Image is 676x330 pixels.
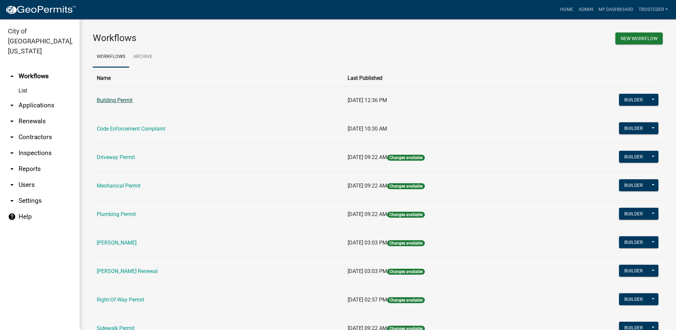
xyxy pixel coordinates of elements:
span: [DATE] 03:03 PM [348,268,387,274]
span: Changes available [387,155,425,161]
button: New Workflow [615,32,663,44]
i: help [8,213,16,221]
button: Builder [619,265,648,277]
i: arrow_drop_down [8,117,16,125]
a: Workflows [93,46,129,68]
span: Changes available [387,297,425,303]
a: tbosteder [636,3,671,16]
span: [DATE] 09:22 AM [348,211,387,217]
a: [PERSON_NAME] Renewal [97,268,158,274]
th: Last Published [344,70,548,86]
a: Right-Of-Way Permit [97,297,144,303]
span: [DATE] 12:36 PM [348,97,387,103]
i: arrow_drop_down [8,133,16,141]
span: [DATE] 10:30 AM [348,126,387,132]
i: arrow_drop_down [8,197,16,205]
a: Home [557,3,576,16]
i: arrow_drop_down [8,165,16,173]
a: Mechanical Permit [97,183,141,189]
button: Builder [619,151,648,163]
a: Code Enforcement Complaint [97,126,165,132]
a: Driveway Permit [97,154,135,160]
a: My Dashboard [596,3,636,16]
button: Builder [619,94,648,106]
span: [DATE] 09:22 AM [348,183,387,189]
span: [DATE] 09:22 AM [348,154,387,160]
span: Changes available [387,240,425,246]
i: arrow_drop_down [8,149,16,157]
a: Building Permit [97,97,133,103]
a: Plumbing Permit [97,211,136,217]
i: arrow_drop_down [8,181,16,189]
a: Archive [129,46,156,68]
a: Admin [576,3,596,16]
i: arrow_drop_down [8,101,16,109]
button: Builder [619,208,648,220]
button: Builder [619,293,648,305]
th: Name [93,70,344,86]
span: Changes available [387,183,425,189]
h3: Workflows [93,32,373,44]
button: Builder [619,122,648,134]
span: [DATE] 02:57 PM [348,297,387,303]
span: [DATE] 03:03 PM [348,240,387,246]
span: Changes available [387,212,425,218]
button: Builder [619,236,648,248]
i: arrow_drop_up [8,72,16,80]
a: [PERSON_NAME] [97,240,137,246]
button: Builder [619,179,648,191]
span: Changes available [387,269,425,275]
